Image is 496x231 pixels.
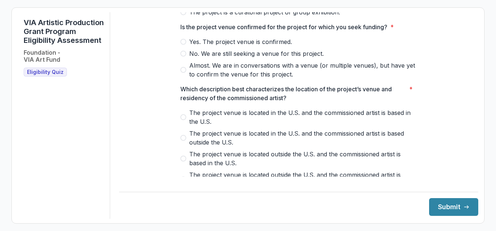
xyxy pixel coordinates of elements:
[189,49,324,58] span: No. We are still seeking a venue for this project.
[189,129,417,147] span: The project venue is located in the U.S. and the commissioned artist is based outside the U.S.
[24,49,60,63] h2: Foundation - VIA Art Fund
[189,37,292,46] span: Yes. The project venue is confirmed.
[180,85,406,102] p: Which description best characterizes the location of the project’s venue and residency of the com...
[189,61,417,79] span: Almost. We are in conversations with a venue (or multiple venues), but have yet to confirm the ve...
[189,150,417,167] span: The project venue is located outside the U.S. and the commissioned artist is based in the U.S.
[189,108,417,126] span: The project venue is located in the U.S. and the commissioned artist is based in the U.S.
[180,23,387,31] p: Is the project venue confirmed for the project for which you seek funding?
[24,18,104,45] h1: VIA Artistic Production Grant Program Eligibility Assessment
[189,170,417,188] span: The project venue is located outside the U.S. and the commissioned artist is based outside the U.S.
[189,8,340,17] span: The project is a curatorial project or group exhibition.
[27,69,64,75] span: Eligibility Quiz
[429,198,478,216] button: Submit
